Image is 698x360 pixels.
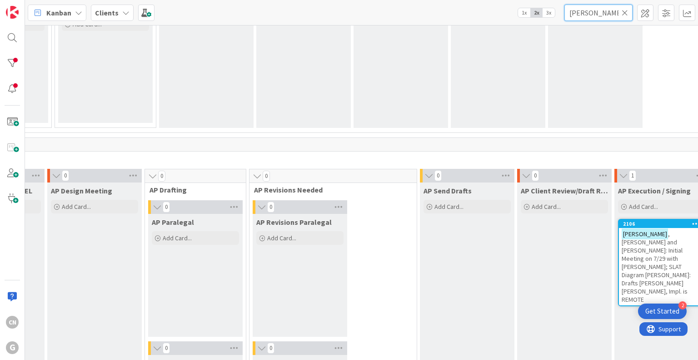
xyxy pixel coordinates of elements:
div: Open Get Started checklist, remaining modules: 2 [638,304,687,319]
span: Add Card... [62,203,91,211]
mark: [PERSON_NAME] [622,228,668,239]
span: AP Design Meeting [51,186,112,195]
span: Add Card... [163,234,192,242]
span: AP Drafting [150,185,234,194]
span: AP Revisions Needed [254,185,405,194]
span: AP Revisions Paralegal [256,218,332,227]
span: 2x [530,8,543,17]
span: 0 [434,170,442,181]
span: 0 [163,343,170,354]
span: 0 [62,170,69,181]
span: AP Paralegal [152,218,194,227]
b: Clients [95,8,119,17]
span: 0 [532,170,539,181]
span: AP Send Drafts [424,186,472,195]
span: 0 [163,202,170,213]
span: 1x [518,8,530,17]
span: Add Card... [532,203,561,211]
span: 0 [267,343,274,354]
div: G [6,341,19,354]
img: Visit kanbanzone.com [6,6,19,19]
span: Add Card... [267,234,296,242]
div: CN [6,316,19,329]
div: 2 [678,301,687,309]
input: Quick Filter... [564,5,633,21]
span: Support [19,1,41,12]
span: 1 [629,170,636,181]
span: Kanban [46,7,71,18]
span: 0 [158,171,165,182]
span: 0 [263,171,270,182]
span: , [PERSON_NAME] and [PERSON_NAME]: Initial Meeting on 7/29 with [PERSON_NAME]; SLAT Diagram [PERS... [622,230,691,304]
div: Get Started [645,307,679,316]
span: Add Card... [629,203,658,211]
span: 0 [267,202,274,213]
span: AP Execution / Signing [618,186,691,195]
span: AP Client Review/Draft Review Meeting [521,186,608,195]
span: Add Card... [434,203,464,211]
span: 3x [543,8,555,17]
